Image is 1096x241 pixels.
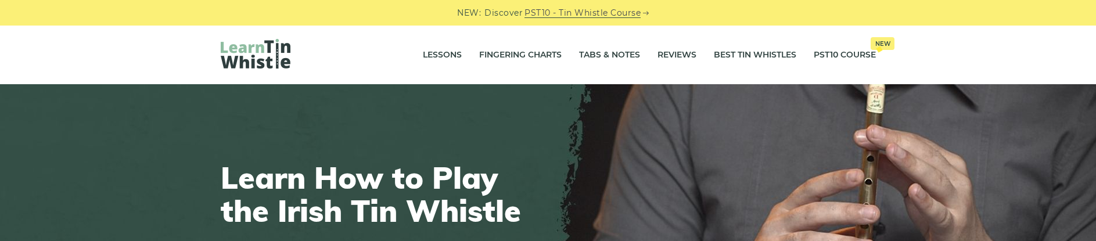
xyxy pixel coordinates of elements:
[814,41,876,70] a: PST10 CourseNew
[657,41,696,70] a: Reviews
[871,37,894,50] span: New
[579,41,640,70] a: Tabs & Notes
[423,41,462,70] a: Lessons
[479,41,562,70] a: Fingering Charts
[221,39,290,69] img: LearnTinWhistle.com
[221,161,534,227] h1: Learn How to Play the Irish Tin Whistle
[714,41,796,70] a: Best Tin Whistles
